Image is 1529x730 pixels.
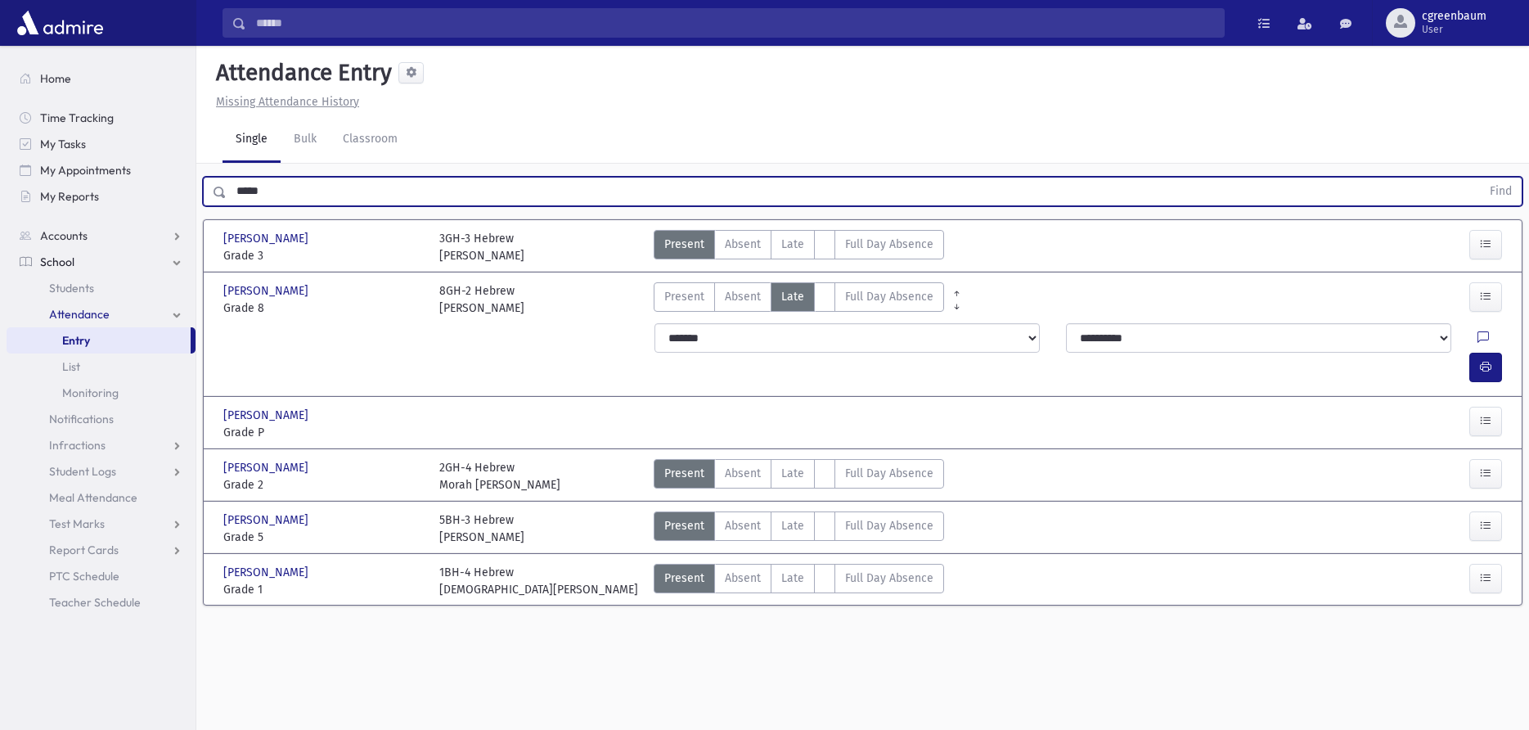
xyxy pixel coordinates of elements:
[1422,10,1486,23] span: cgreenbaum
[40,110,114,125] span: Time Tracking
[845,288,933,305] span: Full Day Absence
[223,247,423,264] span: Grade 3
[664,288,704,305] span: Present
[664,236,704,253] span: Present
[439,459,560,493] div: 2GH-4 Hebrew Morah [PERSON_NAME]
[223,424,423,441] span: Grade P
[7,380,196,406] a: Monitoring
[7,223,196,249] a: Accounts
[223,300,423,317] span: Grade 8
[49,438,106,453] span: Infractions
[62,333,90,348] span: Entry
[7,327,191,354] a: Entry
[7,105,196,131] a: Time Tracking
[7,589,196,615] a: Teacher Schedule
[40,137,86,151] span: My Tasks
[40,71,71,86] span: Home
[7,458,196,484] a: Student Logs
[13,7,107,39] img: AdmirePro
[7,563,196,589] a: PTC Schedule
[7,157,196,183] a: My Appointments
[49,281,94,295] span: Students
[654,564,944,598] div: AttTypes
[1480,178,1522,205] button: Find
[439,282,524,317] div: 8GH-2 Hebrew [PERSON_NAME]
[845,570,933,587] span: Full Day Absence
[223,407,312,424] span: [PERSON_NAME]
[781,288,804,305] span: Late
[40,228,88,243] span: Accounts
[7,406,196,432] a: Notifications
[223,459,312,476] span: [PERSON_NAME]
[654,230,944,264] div: AttTypes
[725,517,761,534] span: Absent
[223,581,423,598] span: Grade 1
[781,465,804,482] span: Late
[223,230,312,247] span: [PERSON_NAME]
[654,511,944,546] div: AttTypes
[664,517,704,534] span: Present
[281,117,330,163] a: Bulk
[223,117,281,163] a: Single
[845,517,933,534] span: Full Day Absence
[40,189,99,204] span: My Reports
[209,59,392,87] h5: Attendance Entry
[209,95,359,109] a: Missing Attendance History
[845,236,933,253] span: Full Day Absence
[781,517,804,534] span: Late
[223,476,423,493] span: Grade 2
[7,65,196,92] a: Home
[49,490,137,505] span: Meal Attendance
[7,131,196,157] a: My Tasks
[7,432,196,458] a: Infractions
[330,117,411,163] a: Classroom
[49,307,110,322] span: Attendance
[40,255,74,269] span: School
[62,385,119,400] span: Monitoring
[654,282,944,317] div: AttTypes
[246,8,1224,38] input: Search
[49,412,114,426] span: Notifications
[664,570,704,587] span: Present
[49,595,141,610] span: Teacher Schedule
[725,236,761,253] span: Absent
[7,183,196,210] a: My Reports
[223,282,312,300] span: [PERSON_NAME]
[439,564,638,598] div: 1BH-4 Hebrew [DEMOGRAPHIC_DATA][PERSON_NAME]
[223,564,312,581] span: [PERSON_NAME]
[725,288,761,305] span: Absent
[223,511,312,529] span: [PERSON_NAME]
[845,465,933,482] span: Full Day Absence
[781,570,804,587] span: Late
[725,465,761,482] span: Absent
[49,464,116,479] span: Student Logs
[40,163,131,178] span: My Appointments
[654,459,944,493] div: AttTypes
[49,543,119,557] span: Report Cards
[664,465,704,482] span: Present
[439,230,524,264] div: 3GH-3 Hebrew [PERSON_NAME]
[49,569,119,584] span: PTC Schedule
[7,249,196,275] a: School
[439,511,524,546] div: 5BH-3 Hebrew [PERSON_NAME]
[781,236,804,253] span: Late
[62,359,80,374] span: List
[49,516,105,531] span: Test Marks
[7,537,196,563] a: Report Cards
[7,275,196,301] a: Students
[7,511,196,537] a: Test Marks
[725,570,761,587] span: Absent
[7,484,196,511] a: Meal Attendance
[216,95,359,109] u: Missing Attendance History
[7,354,196,380] a: List
[7,301,196,327] a: Attendance
[1422,23,1486,36] span: User
[223,529,423,546] span: Grade 5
